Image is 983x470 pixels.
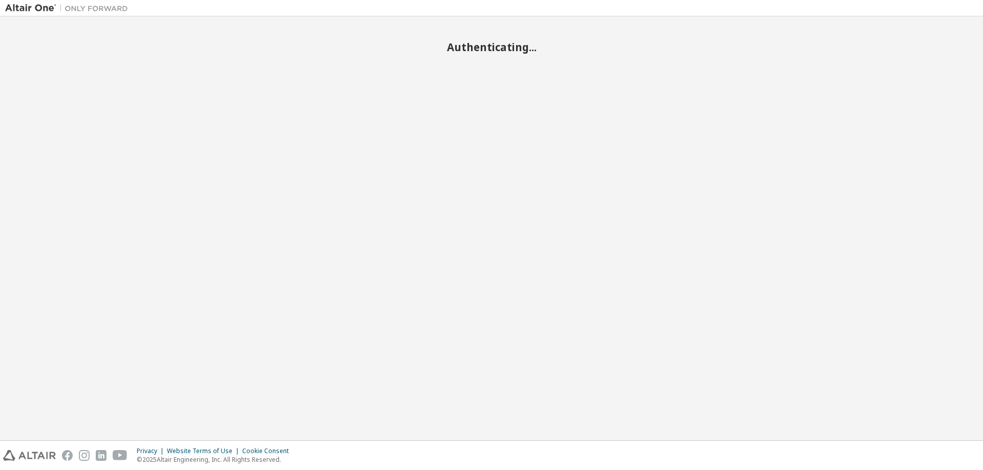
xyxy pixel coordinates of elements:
img: altair_logo.svg [3,450,56,461]
div: Cookie Consent [242,447,295,455]
img: youtube.svg [113,450,127,461]
img: instagram.svg [79,450,90,461]
img: facebook.svg [62,450,73,461]
h2: Authenticating... [5,40,978,54]
div: Website Terms of Use [167,447,242,455]
img: Altair One [5,3,133,13]
p: © 2025 Altair Engineering, Inc. All Rights Reserved. [137,455,295,464]
div: Privacy [137,447,167,455]
img: linkedin.svg [96,450,106,461]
